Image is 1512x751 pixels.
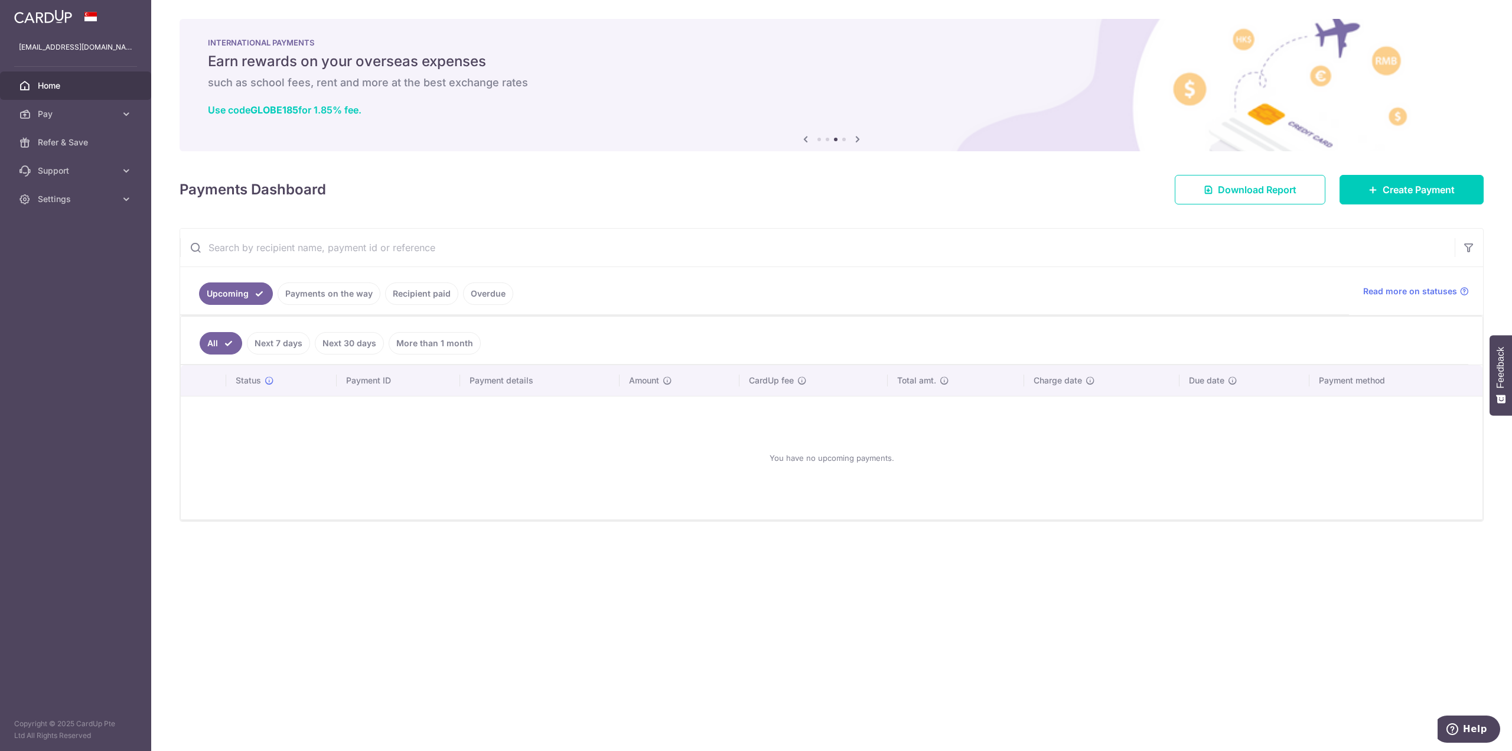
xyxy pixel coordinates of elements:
[1438,716,1500,745] iframe: Opens a widget where you can find more information
[1495,347,1506,388] span: Feedback
[38,165,116,177] span: Support
[1490,335,1512,415] button: Feedback - Show survey
[389,332,481,355] a: More than 1 month
[278,282,380,305] a: Payments on the way
[1363,285,1469,297] a: Read more on statuses
[38,108,116,120] span: Pay
[247,332,310,355] a: Next 7 days
[1034,375,1082,386] span: Charge date
[180,179,326,200] h4: Payments Dashboard
[250,104,298,116] b: GLOBE185
[38,136,116,148] span: Refer & Save
[1218,183,1296,197] span: Download Report
[749,375,794,386] span: CardUp fee
[19,41,132,53] p: [EMAIL_ADDRESS][DOMAIN_NAME]
[1309,365,1482,396] th: Payment method
[629,375,659,386] span: Amount
[897,375,936,386] span: Total amt.
[208,52,1455,71] h5: Earn rewards on your overseas expenses
[195,406,1468,510] div: You have no upcoming payments.
[199,282,273,305] a: Upcoming
[315,332,384,355] a: Next 30 days
[1189,375,1224,386] span: Due date
[1340,175,1484,204] a: Create Payment
[38,80,116,92] span: Home
[180,19,1484,151] img: International Payment Banner
[337,365,460,396] th: Payment ID
[1363,285,1457,297] span: Read more on statuses
[208,38,1455,47] p: INTERNATIONAL PAYMENTS
[180,229,1455,266] input: Search by recipient name, payment id or reference
[236,375,261,386] span: Status
[385,282,458,305] a: Recipient paid
[208,76,1455,90] h6: such as school fees, rent and more at the best exchange rates
[38,193,116,205] span: Settings
[14,9,72,24] img: CardUp
[460,365,620,396] th: Payment details
[463,282,513,305] a: Overdue
[1383,183,1455,197] span: Create Payment
[208,104,361,116] a: Use codeGLOBE185for 1.85% fee.
[200,332,242,355] a: All
[1175,175,1325,204] a: Download Report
